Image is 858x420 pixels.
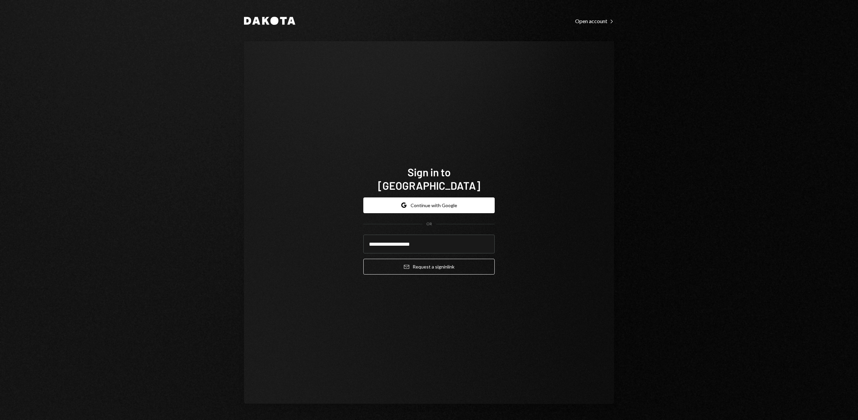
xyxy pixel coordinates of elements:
[363,197,495,213] button: Continue with Google
[575,18,614,24] div: Open account
[363,259,495,275] button: Request a signinlink
[426,221,432,227] div: OR
[575,17,614,24] a: Open account
[363,165,495,192] h1: Sign in to [GEOGRAPHIC_DATA]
